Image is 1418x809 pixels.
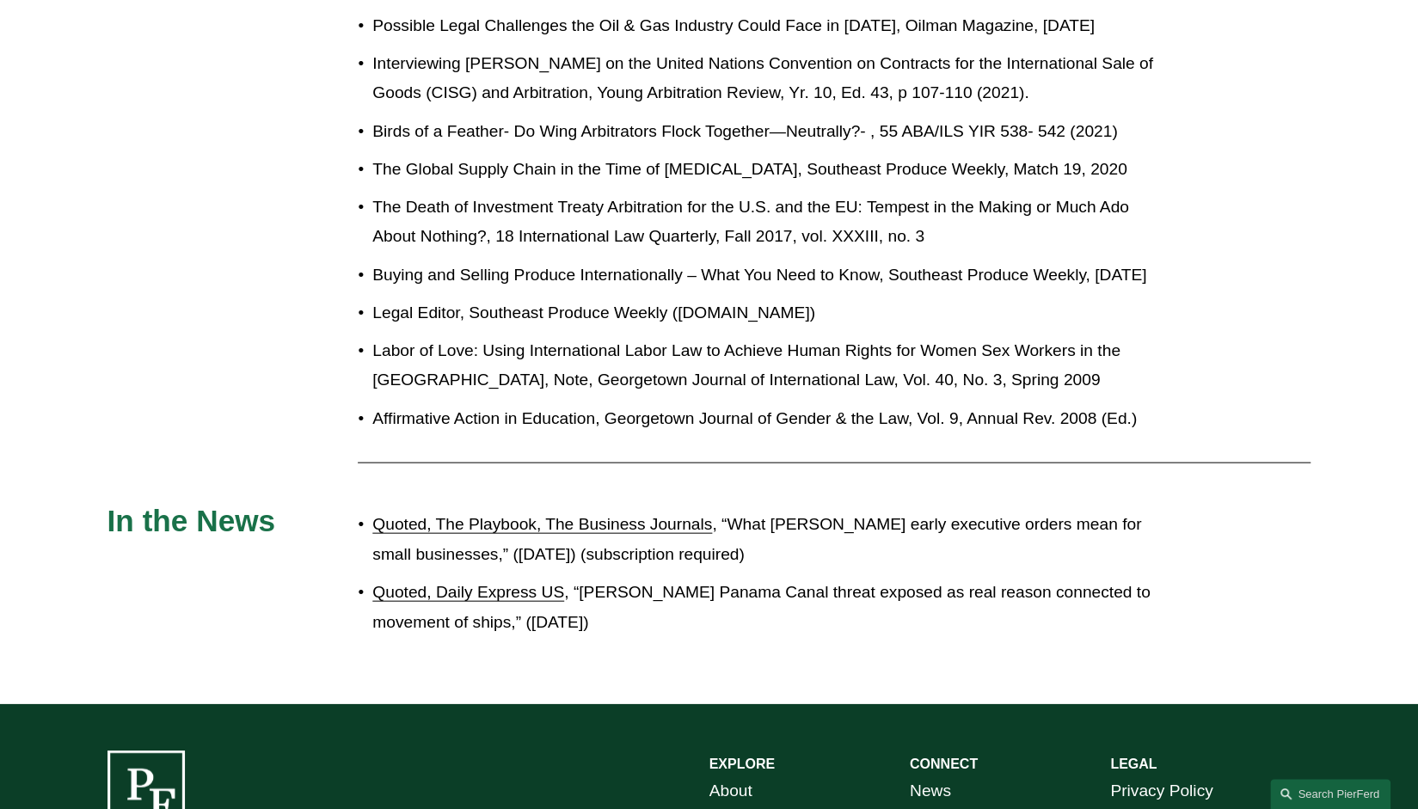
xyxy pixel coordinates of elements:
[1110,757,1157,771] strong: LEGAL
[372,583,564,601] a: Quoted, Daily Express US
[372,155,1160,185] p: The Global Supply Chain in the Time of [MEDICAL_DATA], Southeast Produce Weekly, Match 19, 2020
[372,117,1160,147] p: Birds of a Feather- Do Wing Arbitrators Flock Together—Neutrally?- , 55 ABA/ILS YIR 538- 542 (2021)
[372,11,1160,41] p: Possible Legal Challenges the Oil & Gas Industry Could Face in [DATE], Oilman Magazine, [DATE]
[372,336,1160,395] p: Labor of Love: Using International Labor Law to Achieve Human Rights for Women Sex Workers in the...
[107,504,276,537] span: In the News
[709,757,775,771] strong: EXPLORE
[372,515,712,533] a: Quoted, The Playbook, The Business Journals
[372,260,1160,291] p: Buying and Selling Produce Internationally – What You Need to Know, Southeast Produce Weekly, [DATE]
[372,404,1160,434] p: Affirmative Action in Education, Georgetown Journal of Gender & the Law, Vol. 9, Annual Rev. 2008...
[709,776,752,806] a: About
[372,49,1160,108] p: Interviewing [PERSON_NAME] on the United Nations Convention on Contracts for the International Sa...
[372,193,1160,252] p: The Death of Investment Treaty Arbitration for the U.S. and the EU: Tempest in the Making or Much...
[372,578,1160,637] p: , “[PERSON_NAME] Panama Canal threat exposed as real reason connected to movement of ships,” ([DA...
[1110,776,1212,806] a: Privacy Policy
[1270,779,1390,809] a: Search this site
[372,510,1160,569] p: , “What [PERSON_NAME] early executive orders mean for small businesses,” ([DATE]) (subscription r...
[910,776,951,806] a: News
[372,298,1160,328] p: Legal Editor, Southeast Produce Weekly ([DOMAIN_NAME])
[910,757,978,771] strong: CONNECT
